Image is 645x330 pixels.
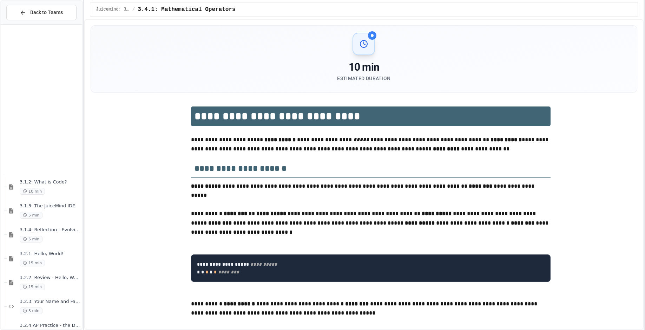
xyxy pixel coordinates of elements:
span: 5 min [20,236,42,242]
span: 3.1.4: Reflection - Evolving Technology [20,227,81,233]
span: 3.2.4 AP Practice - the DISPLAY Procedure [20,323,81,329]
div: 10 min [337,61,390,73]
span: 3.2.1: Hello, World! [20,251,81,257]
span: 5 min [20,212,42,219]
div: Estimated Duration [337,75,390,82]
span: 3.1.2: What is Code? [20,179,81,185]
span: 3.1.3: The JuiceMind IDE [20,203,81,209]
span: 15 min [20,284,45,290]
span: / [132,7,135,12]
button: Back to Teams [6,5,77,20]
span: Juicemind: 3.1.1-3.4.4 [96,7,130,12]
span: 10 min [20,188,45,195]
span: 3.2.3: Your Name and Favorite Movie [20,299,81,305]
span: Back to Teams [30,9,63,16]
span: 3.4.1: Mathematical Operators [138,5,235,14]
span: 15 min [20,260,45,266]
span: 3.2.2: Review - Hello, World! [20,275,81,281]
span: 5 min [20,308,42,314]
